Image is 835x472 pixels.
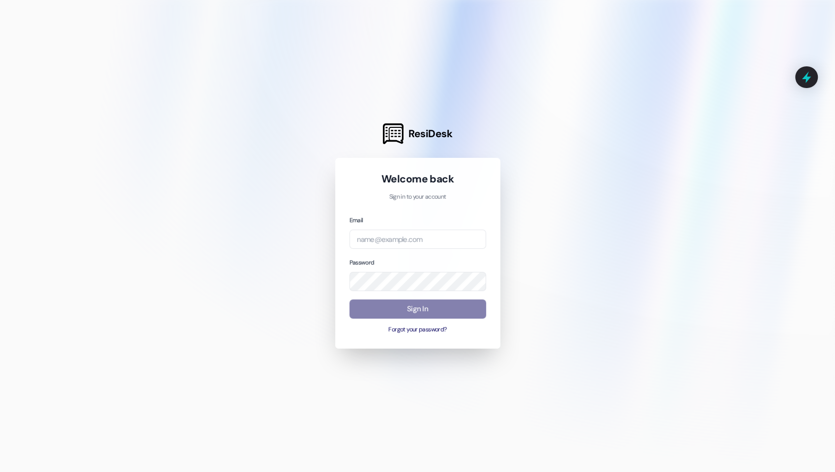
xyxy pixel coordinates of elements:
span: ResiDesk [408,127,452,141]
button: Sign In [349,299,486,319]
p: Sign in to your account [349,193,486,202]
label: Password [349,259,374,266]
h1: Welcome back [349,172,486,186]
img: ResiDesk Logo [383,123,403,144]
button: Forgot your password? [349,325,486,334]
label: Email [349,216,363,224]
input: name@example.com [349,230,486,249]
